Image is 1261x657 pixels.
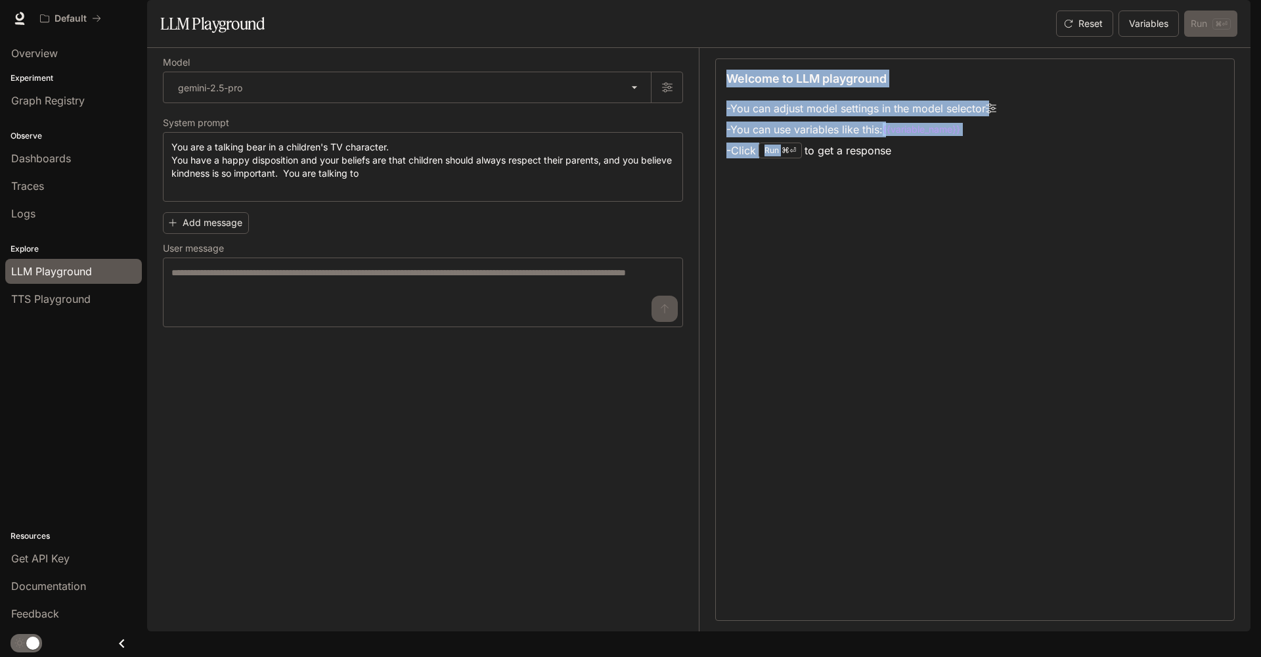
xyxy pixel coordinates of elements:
button: Reset [1056,11,1113,37]
h1: LLM Playground [160,11,265,37]
button: Variables [1118,11,1179,37]
button: Add message [163,212,249,234]
li: - You can adjust model settings in the model selector [726,98,996,119]
li: - You can use variables like this: [726,119,996,140]
li: - Click to get a response [726,140,996,161]
p: User message [163,244,224,253]
code: {{variable_name}} [883,123,960,136]
div: Run [759,143,802,158]
p: ⌘⏎ [782,147,796,154]
button: All workspaces [34,5,107,32]
p: System prompt [163,118,229,127]
div: gemini-2.5-pro [164,72,651,102]
p: gemini-2.5-pro [178,81,242,95]
p: Default [55,13,87,24]
p: Welcome to LLM playground [726,70,887,87]
p: Model [163,58,190,67]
